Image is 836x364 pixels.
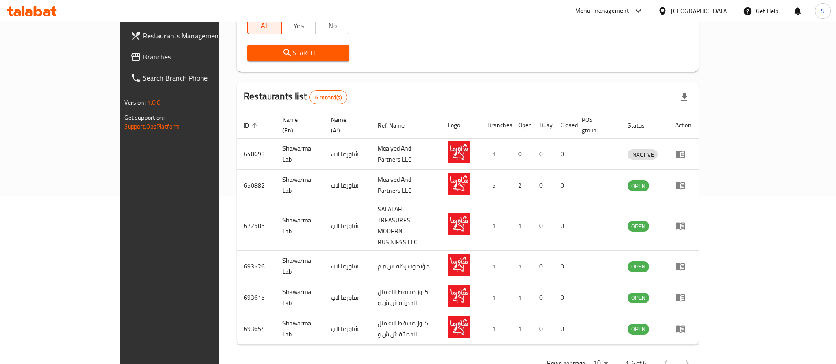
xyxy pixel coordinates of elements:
div: Menu [675,180,691,191]
div: Menu [675,324,691,334]
button: Yes [281,17,316,34]
td: 0 [511,139,532,170]
span: Search Branch Phone [143,73,253,83]
td: شاورما لاب [324,139,371,170]
span: Name (En) [282,114,313,136]
td: 1 [480,251,511,282]
td: كنوز مسقط للاعمال الحديثة ش ش و [371,313,440,345]
td: Shawarma Lab [275,251,324,282]
td: Shawarma Lab [275,170,324,201]
span: No [319,19,346,32]
td: Shawarma Lab [275,313,324,345]
td: Moaiyed And Partners LLC [371,139,440,170]
td: 0 [532,170,554,201]
div: Total records count [309,90,348,104]
td: كنوز مسقط للاعمال الحديثة ش ش و [371,282,440,313]
td: 0 [554,251,575,282]
span: OPEN [628,221,649,232]
td: 0 [554,313,575,345]
span: Branches [143,51,253,62]
span: S [821,6,825,16]
td: 1 [480,313,511,345]
div: OPEN [628,221,649,232]
div: OPEN [628,324,649,335]
th: Open [511,112,532,139]
td: 1 [511,251,532,282]
div: INACTIVE [628,149,658,160]
button: All [247,17,282,34]
td: 0 [554,282,575,313]
button: No [315,17,349,34]
td: 1 [480,139,511,170]
span: Get support on: [124,112,165,123]
a: Support.OpsPlatform [124,121,180,132]
td: شاورما لاب [324,313,371,345]
h2: Restaurants list [244,90,347,104]
td: Shawarma Lab [275,201,324,251]
img: Shawarma Lab [448,316,470,338]
a: Search Branch Phone [123,67,260,88]
td: 2 [511,170,532,201]
img: Shawarma Lab [448,254,470,276]
img: Shawarma Lab [448,213,470,235]
span: Ref. Name [378,120,416,131]
td: 0 [554,201,575,251]
table: enhanced table [237,112,699,345]
td: 5 [480,170,511,201]
img: Shawarma Lab [448,141,470,163]
a: Restaurants Management [123,25,260,46]
th: Action [668,112,699,139]
span: POS group [582,114,610,136]
div: Menu [675,292,691,303]
td: 1 [480,201,511,251]
div: Export file [674,87,695,108]
span: ID [244,120,260,131]
td: 0 [532,251,554,282]
td: 0 [554,170,575,201]
td: 1 [480,282,511,313]
div: Menu-management [575,6,629,16]
th: Closed [554,112,575,139]
span: OPEN [628,293,649,303]
td: SALALAH TREASURES MODERN BUSINIESS LLC [371,201,440,251]
td: 1 [511,282,532,313]
td: 1 [511,201,532,251]
button: Search [247,45,349,61]
td: Moaiyed And Partners LLC [371,170,440,201]
td: 1 [511,313,532,345]
a: Branches [123,46,260,67]
td: شاورما لاب [324,282,371,313]
td: مؤيد وشركاة ش م م [371,251,440,282]
td: 0 [532,282,554,313]
td: Shawarma Lab [275,282,324,313]
span: 1.0.0 [147,97,161,108]
td: 0 [532,313,554,345]
span: OPEN [628,181,649,191]
td: 0 [532,139,554,170]
td: شاورما لاب [324,170,371,201]
td: 0 [532,201,554,251]
th: Branches [480,112,511,139]
th: Busy [532,112,554,139]
span: Restaurants Management [143,30,253,41]
td: شاورما لاب [324,201,371,251]
span: Yes [285,19,312,32]
span: INACTIVE [628,150,658,160]
div: Menu [675,221,691,231]
span: 6 record(s) [310,93,347,102]
img: Shawarma Lab [448,285,470,307]
span: OPEN [628,324,649,334]
span: Search [254,48,342,59]
span: Name (Ar) [331,114,360,136]
span: All [251,19,278,32]
td: شاورما لاب [324,251,371,282]
span: Version: [124,97,146,108]
div: Menu [675,149,691,159]
td: 0 [554,139,575,170]
div: Menu [675,261,691,272]
span: OPEN [628,261,649,272]
th: Logo [441,112,480,139]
